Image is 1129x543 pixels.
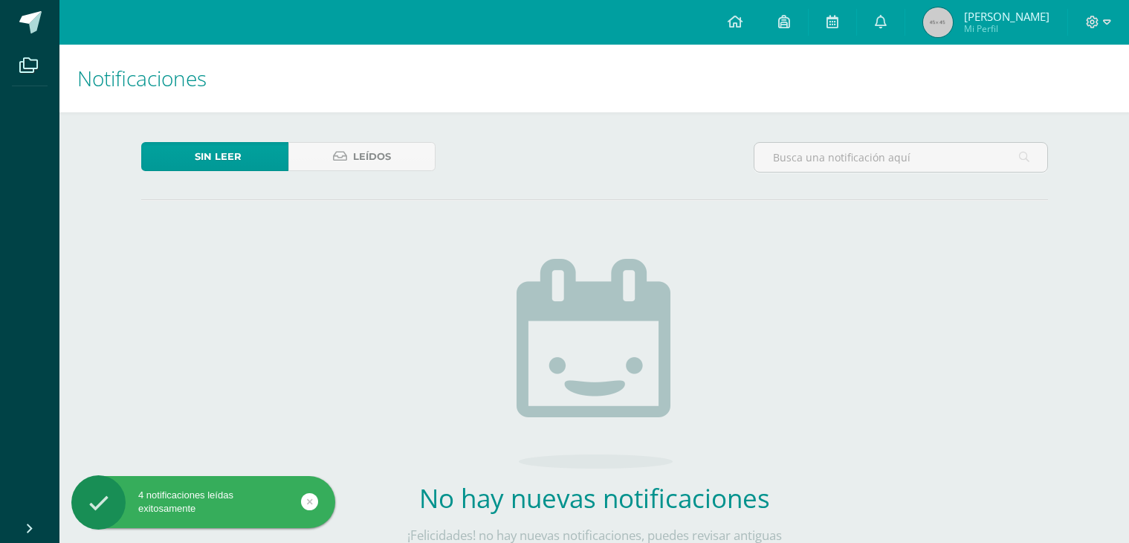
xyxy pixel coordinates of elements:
span: Sin leer [195,143,242,170]
a: Leídos [288,142,436,171]
span: Mi Perfil [964,22,1049,35]
h2: No hay nuevas notificaciones [375,481,814,515]
img: 45x45 [923,7,953,37]
a: Sin leer [141,142,288,171]
div: 4 notificaciones leídas exitosamente [71,489,335,515]
span: Leídos [353,143,391,170]
span: Notificaciones [77,64,207,92]
img: no_activities.png [517,259,673,469]
span: [PERSON_NAME] [964,9,1049,24]
input: Busca una notificación aquí [754,143,1047,172]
